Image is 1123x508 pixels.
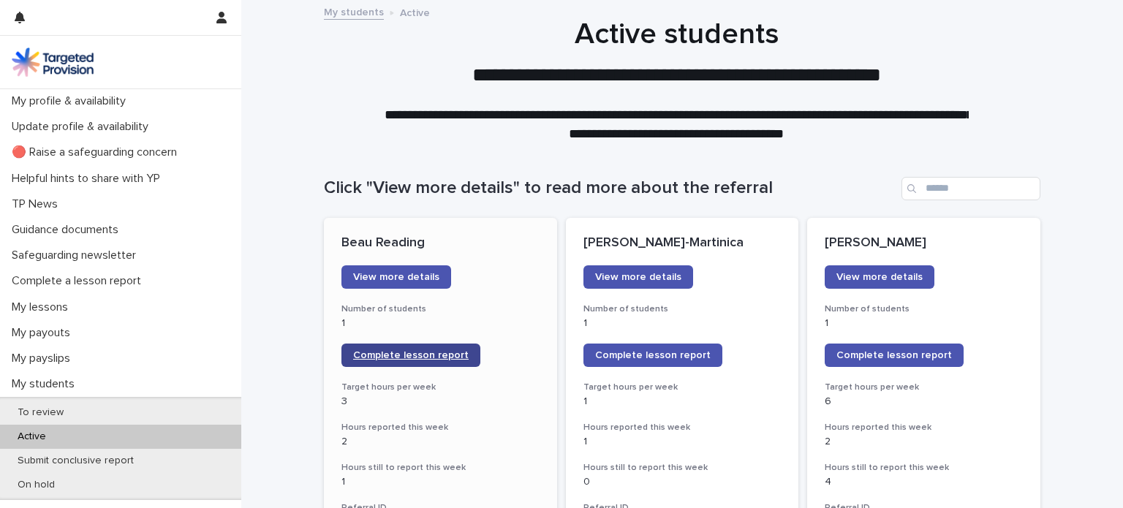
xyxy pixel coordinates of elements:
p: 🔴 Raise a safeguarding concern [6,145,189,159]
p: [PERSON_NAME]-Martinica [583,235,782,251]
p: My payslips [6,352,82,365]
h3: Target hours per week [583,382,782,393]
p: Submit conclusive report [6,455,145,467]
p: Active [400,4,430,20]
p: 2 [341,436,540,448]
p: TP News [6,197,69,211]
p: 2 [825,436,1023,448]
p: 1 [341,476,540,488]
p: 6 [825,395,1023,408]
p: 1 [583,436,782,448]
h1: Click "View more details" to read more about the referral [324,178,896,199]
h3: Target hours per week [825,382,1023,393]
a: Complete lesson report [583,344,722,367]
h1: Active students [318,17,1035,52]
h3: Hours still to report this week [341,462,540,474]
p: To review [6,406,75,419]
p: 1 [341,317,540,330]
p: Beau Reading [341,235,540,251]
h3: Hours reported this week [825,422,1023,433]
span: Complete lesson report [595,350,711,360]
h3: Number of students [825,303,1023,315]
h3: Hours reported this week [341,422,540,433]
span: View more details [353,272,439,282]
h3: Number of students [583,303,782,315]
p: Update profile & availability [6,120,160,134]
p: Safeguarding newsletter [6,249,148,262]
p: My profile & availability [6,94,137,108]
span: View more details [595,272,681,282]
h3: Hours still to report this week [583,462,782,474]
p: My students [6,377,86,391]
p: 0 [583,476,782,488]
p: 1 [825,317,1023,330]
p: Complete a lesson report [6,274,153,288]
a: View more details [583,265,693,289]
img: M5nRWzHhSzIhMunXDL62 [12,48,94,77]
a: Complete lesson report [825,344,964,367]
p: 4 [825,476,1023,488]
span: Complete lesson report [836,350,952,360]
a: View more details [825,265,934,289]
input: Search [901,177,1040,200]
h3: Number of students [341,303,540,315]
p: 3 [341,395,540,408]
span: View more details [836,272,923,282]
h3: Hours still to report this week [825,462,1023,474]
p: 1 [583,317,782,330]
p: Guidance documents [6,223,130,237]
p: Active [6,431,58,443]
a: View more details [341,265,451,289]
span: Complete lesson report [353,350,469,360]
p: [PERSON_NAME] [825,235,1023,251]
p: On hold [6,479,67,491]
a: My students [324,3,384,20]
p: Helpful hints to share with YP [6,172,172,186]
a: Complete lesson report [341,344,480,367]
p: 1 [583,395,782,408]
p: My lessons [6,300,80,314]
p: My payouts [6,326,82,340]
h3: Hours reported this week [583,422,782,433]
h3: Target hours per week [341,382,540,393]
